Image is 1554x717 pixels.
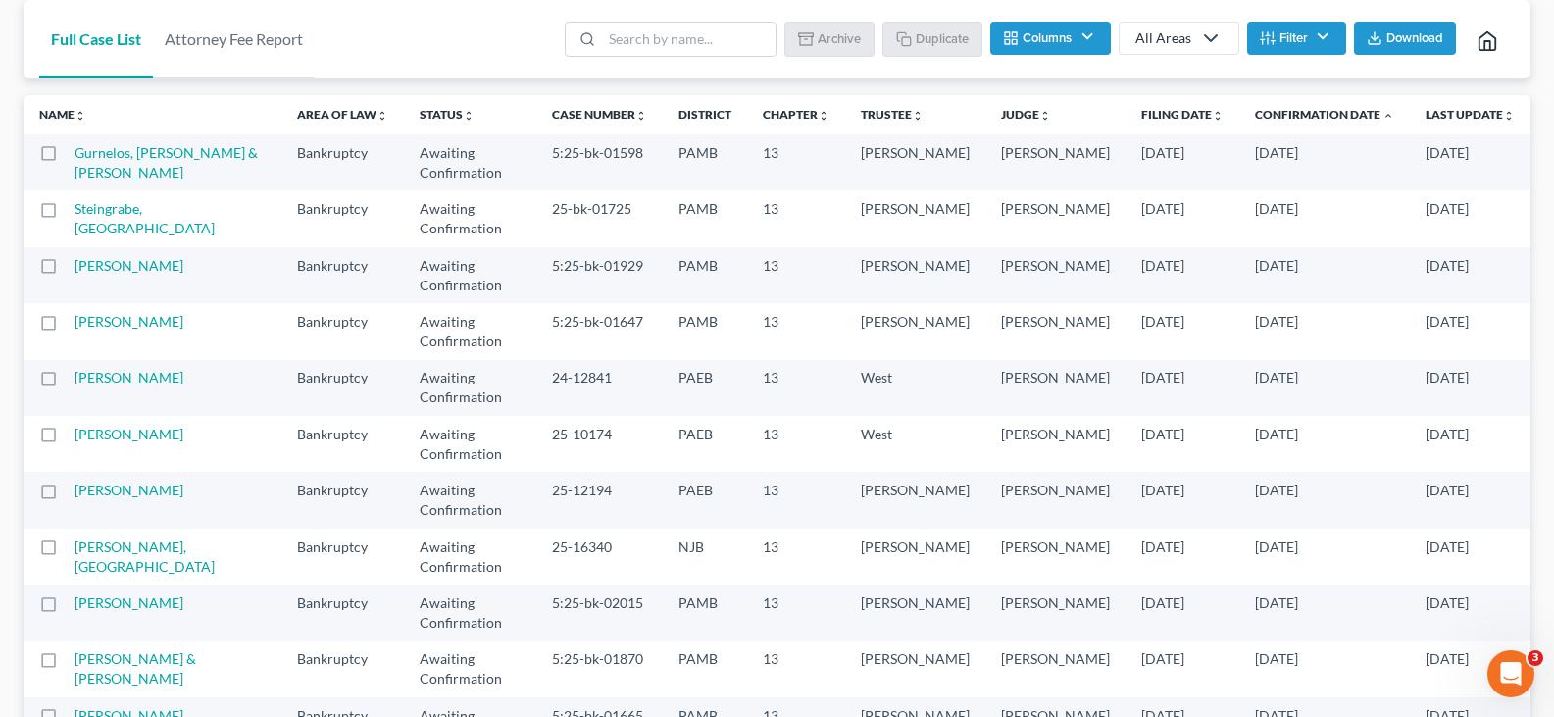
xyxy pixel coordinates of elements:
td: [PERSON_NAME] [985,416,1126,472]
td: [PERSON_NAME] [985,134,1126,190]
td: PAEB [663,360,747,416]
td: Bankruptcy [281,303,404,359]
td: [DATE] [1239,585,1410,640]
input: Search by name... [602,23,776,56]
div: All Areas [1135,28,1191,48]
td: 25-10174 [536,416,663,472]
i: unfold_more [75,110,86,122]
td: [DATE] [1126,303,1239,359]
td: 5:25-bk-01870 [536,641,663,697]
td: [PERSON_NAME] [985,360,1126,416]
td: [DATE] [1410,190,1530,246]
td: [DATE] [1126,641,1239,697]
td: 24-12841 [536,360,663,416]
td: Awaiting Confirmation [404,360,536,416]
a: [PERSON_NAME] [75,482,183,498]
span: 3 [1528,650,1543,666]
button: Download [1354,22,1456,55]
a: Nameunfold_more [39,107,86,122]
td: [DATE] [1410,247,1530,303]
td: Bankruptcy [281,416,404,472]
td: [DATE] [1126,472,1239,528]
button: Columns [990,22,1110,55]
i: expand_less [1382,110,1394,122]
td: [DATE] [1239,472,1410,528]
td: Awaiting Confirmation [404,247,536,303]
td: PAEB [663,416,747,472]
td: PAMB [663,641,747,697]
a: [PERSON_NAME] [75,426,183,442]
td: [DATE] [1126,585,1239,640]
td: 13 [747,472,845,528]
td: Bankruptcy [281,360,404,416]
td: [PERSON_NAME] [845,247,985,303]
td: 25-12194 [536,472,663,528]
td: [PERSON_NAME] [985,529,1126,585]
td: [DATE] [1239,303,1410,359]
td: Awaiting Confirmation [404,190,536,246]
td: [DATE] [1126,247,1239,303]
td: Bankruptcy [281,190,404,246]
td: West [845,360,985,416]
td: Awaiting Confirmation [404,303,536,359]
td: Bankruptcy [281,585,404,640]
a: Chapterunfold_more [763,107,829,122]
td: PAMB [663,303,747,359]
a: Filing Dateunfold_more [1141,107,1224,122]
a: [PERSON_NAME], [GEOGRAPHIC_DATA] [75,538,215,575]
td: NJB [663,529,747,585]
td: [DATE] [1239,134,1410,190]
td: [PERSON_NAME] [845,303,985,359]
td: West [845,416,985,472]
td: PAMB [663,585,747,640]
td: 13 [747,529,845,585]
a: Steingrabe, [GEOGRAPHIC_DATA] [75,200,215,236]
a: [PERSON_NAME] [75,369,183,385]
a: [PERSON_NAME] [75,313,183,330]
td: 13 [747,190,845,246]
td: [DATE] [1410,641,1530,697]
a: Confirmation Date expand_less [1255,107,1394,122]
td: Awaiting Confirmation [404,472,536,528]
td: Bankruptcy [281,247,404,303]
td: [DATE] [1126,529,1239,585]
span: Download [1386,30,1443,46]
td: 5:25-bk-02015 [536,585,663,640]
td: [DATE] [1126,360,1239,416]
td: [DATE] [1410,472,1530,528]
td: PAMB [663,134,747,190]
td: [PERSON_NAME] [845,472,985,528]
td: [DATE] [1126,416,1239,472]
td: [PERSON_NAME] [845,585,985,640]
td: [DATE] [1239,641,1410,697]
td: 13 [747,134,845,190]
td: [PERSON_NAME] [845,529,985,585]
a: [PERSON_NAME] [75,257,183,274]
a: Statusunfold_more [420,107,475,122]
td: [PERSON_NAME] [845,190,985,246]
a: Area of Lawunfold_more [297,107,388,122]
a: [PERSON_NAME] [75,594,183,611]
td: 25-16340 [536,529,663,585]
td: [DATE] [1126,190,1239,246]
td: Awaiting Confirmation [404,641,536,697]
td: [DATE] [1126,134,1239,190]
td: PAEB [663,472,747,528]
td: 25-bk-01725 [536,190,663,246]
i: unfold_more [1039,110,1051,122]
i: unfold_more [463,110,475,122]
td: [PERSON_NAME] [985,190,1126,246]
td: [DATE] [1410,360,1530,416]
td: PAMB [663,190,747,246]
td: 5:25-bk-01929 [536,247,663,303]
td: [DATE] [1239,190,1410,246]
td: 5:25-bk-01598 [536,134,663,190]
th: District [663,95,747,134]
td: [PERSON_NAME] [985,303,1126,359]
td: Bankruptcy [281,134,404,190]
td: [PERSON_NAME] [985,472,1126,528]
td: [DATE] [1410,416,1530,472]
td: PAMB [663,247,747,303]
td: [PERSON_NAME] [845,134,985,190]
td: [DATE] [1239,529,1410,585]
